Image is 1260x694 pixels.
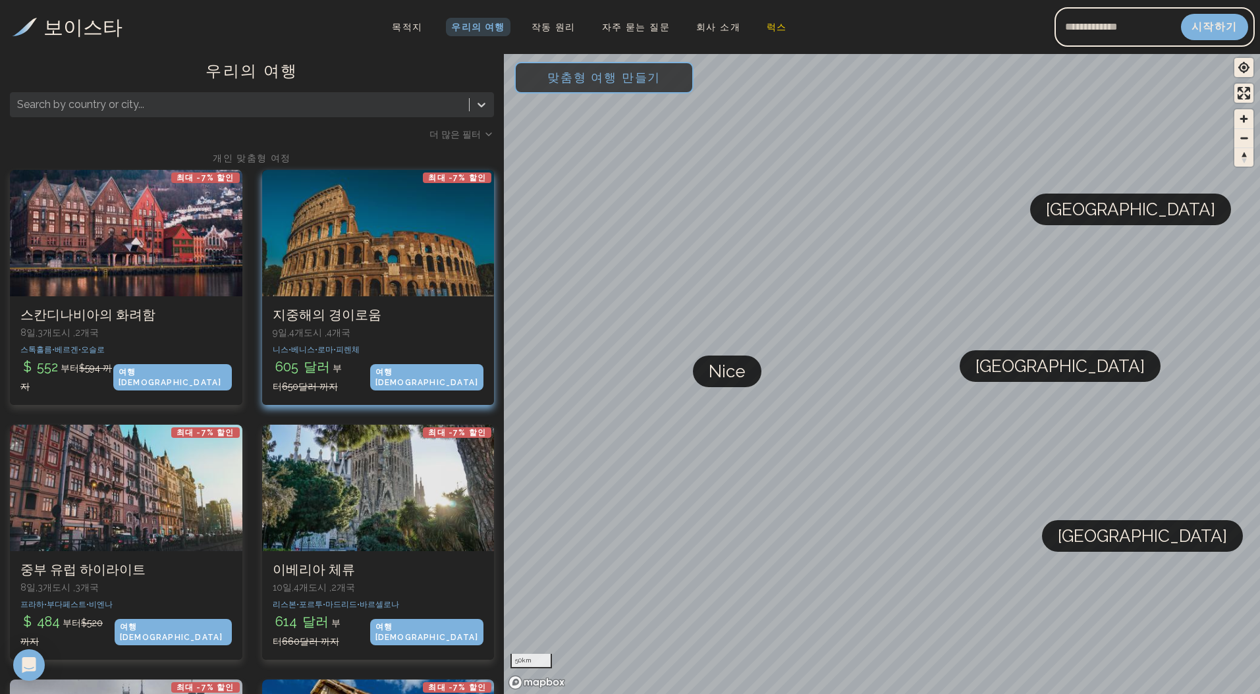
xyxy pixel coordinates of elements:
font: • [78,345,81,354]
font: 바르셀로나 [360,600,399,609]
font: 럭스 [767,22,787,32]
font: 최대 [428,428,445,437]
font: • [296,600,299,609]
span: 방위를 북쪽으로 재설정 [1234,148,1253,167]
a: 보이스타 [13,13,123,42]
a: 우리의 여행 [446,18,510,36]
a: 중부 유럽 하이라이트최대 -7% 할인중부 유럽 하이라이트8일,3개도시 ,3개국프라하•부다페스트•비엔나$484부터$520 까지 여행 [DEMOGRAPHIC_DATA] [10,425,242,660]
font: 목적지 [392,22,422,32]
a: 자주 묻는 질문 [597,18,675,36]
font: $ [79,363,85,373]
font: 할인 [217,173,234,182]
font: 최대 [177,173,194,182]
font: 니스 [273,345,288,354]
font: 피렌체 [336,345,360,354]
font: -7% [196,173,214,182]
font: 리스본 [273,600,296,609]
font: 4개 [289,327,304,338]
font: 여행 [DEMOGRAPHIC_DATA] [119,367,222,387]
font: 비엔나 [89,600,113,609]
font: 중부 유럽 하이라이트 [20,562,146,577]
button: 확대하다 [1234,109,1253,128]
font: 여행 [DEMOGRAPHIC_DATA] [120,622,223,642]
font: 더 많은 필터 [429,129,481,140]
font: 614 [275,614,297,629]
font: 8 [20,582,26,593]
button: 시작하기 [1181,14,1248,40]
font: 도시 [304,327,322,338]
span: [GEOGRAPHIC_DATA] [1058,520,1227,552]
font: 로마 [317,345,333,354]
font: • [44,600,47,609]
font: 도시 [308,582,327,593]
font: 일, [26,327,38,338]
div: 인터콤 메신저 열기 [13,649,45,681]
font: 650 [282,381,298,392]
button: 맞춤형 여행 만들기 [514,62,694,93]
font: 4 [327,327,332,338]
font: 개국 [337,582,355,593]
span: Nice [709,356,746,387]
font: 개국 [332,327,350,338]
font: 우리의 여행 [205,61,298,80]
font: 484 [37,614,60,629]
button: 축소 [1234,128,1253,147]
font: 8 [20,327,26,338]
font: -7% [449,683,466,692]
font: 최대 [428,683,445,692]
font: 부터 [63,618,81,628]
font: 도시 [52,582,70,593]
font: 552 [37,359,58,375]
font: • [357,600,360,609]
font: 포르투 [299,600,323,609]
font: 개국 [80,582,99,593]
font: 맞춤형 여행 만들기 [547,70,661,84]
span: [GEOGRAPHIC_DATA] [975,350,1145,382]
font: 스칸디나비아의 화려함 [20,307,155,323]
font: 3개 [38,327,52,338]
input: 이메일 주소 [1055,11,1181,43]
font: 프라하 [20,600,44,609]
span: [GEOGRAPHIC_DATA] [1046,194,1215,225]
a: 스칸디나비아의 화려함최대 -7% 할인스칸디나비아의 화려함8일,3개도시 ,2개국스톡홀름•베르겐•오슬로$552부터$594 까지 여행 [DEMOGRAPHIC_DATA] [10,170,242,405]
font: • [323,600,325,609]
font: 도시 [52,327,70,338]
font: 할인 [469,428,486,437]
font: 할인 [217,428,234,437]
font: 할인 [469,683,486,692]
font: 자주 묻는 질문 [602,22,670,32]
font: 지중해의 경이로움 [273,307,381,323]
font: 달러 까지 [298,381,338,392]
font: $ [23,614,32,629]
font: • [86,600,89,609]
font: 50km [515,656,532,664]
font: 작동 원리 [532,22,576,32]
font: 최대 [177,428,194,437]
a: Mapbox 홈페이지 [508,675,566,690]
a: 작동 원리 [526,18,581,36]
font: 보이스타 [43,16,123,39]
font: 3개 [38,582,52,593]
font: 베르겐 [55,345,78,354]
font: -7% [449,173,466,182]
a: 지중해의 경이로움최대 -7% 할인지중해의 경이로움9일,4개도시 ,4개국니스•베니스•로마•피렌체605달러부터650달러 까지 여행 [DEMOGRAPHIC_DATA] [262,170,495,405]
font: 605 [275,359,298,375]
font: 이베리아 체류 [273,562,355,577]
span: 축소 [1234,129,1253,147]
font: 개인 맞춤형 여정 [213,153,291,163]
font: • [333,345,336,354]
font: 일, [26,582,38,593]
font: -7% [449,428,466,437]
font: 달러 까지 [300,636,339,647]
font: 부터 [61,363,79,373]
font: • [288,345,291,354]
a: 이베리아 체류최대 -7% 할인이베리아 체류10일,4개도시 ,2개국리스본•포르투•마드리드•바르셀로나614달러부터660달러 까지 여행 [DEMOGRAPHIC_DATA] [262,425,495,660]
font: 우리의 여행 [451,22,505,32]
font: 일, [283,582,294,593]
font: , [325,327,327,338]
font: 스톡홀름 [20,345,52,354]
font: 할인 [217,683,234,692]
font: -7% [196,428,214,437]
font: • [52,345,55,354]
